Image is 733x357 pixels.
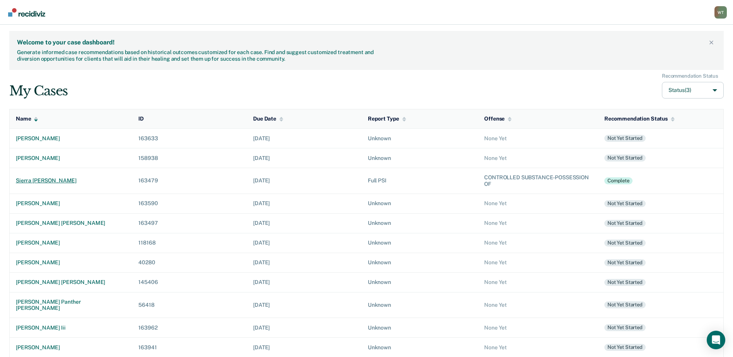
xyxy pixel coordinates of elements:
div: [PERSON_NAME] iii [16,325,126,331]
div: Not yet started [604,240,646,246]
td: 163479 [132,168,247,194]
div: None Yet [484,240,592,246]
td: 163633 [132,128,247,148]
div: Not yet started [604,200,646,207]
td: 56418 [132,292,247,318]
div: Recommendation Status [662,73,718,79]
div: Not yet started [604,344,646,351]
div: Not yet started [604,279,646,286]
td: [DATE] [247,318,362,338]
div: Not yet started [604,259,646,266]
div: Not yet started [604,324,646,331]
td: 163590 [132,194,247,213]
button: Profile dropdown button [714,6,727,19]
div: None Yet [484,200,592,207]
div: Open Intercom Messenger [707,331,725,349]
div: ID [138,116,144,122]
div: [PERSON_NAME] [16,344,126,351]
div: Due Date [253,116,283,122]
div: [PERSON_NAME] [16,240,126,246]
div: Complete [604,177,633,184]
img: Recidiviz [8,8,45,17]
td: Unknown [362,292,478,318]
td: Full PSI [362,168,478,194]
td: [DATE] [247,253,362,272]
td: Unknown [362,253,478,272]
div: [PERSON_NAME] panther [PERSON_NAME] [16,299,126,312]
div: sierra [PERSON_NAME] [16,177,126,184]
td: [DATE] [247,148,362,168]
td: 158938 [132,148,247,168]
div: Offense [484,116,512,122]
td: Unknown [362,194,478,213]
td: [DATE] [247,272,362,292]
div: None Yet [484,155,592,161]
div: Not yet started [604,301,646,308]
td: Unknown [362,148,478,168]
div: None Yet [484,220,592,226]
div: My Cases [9,83,68,99]
td: [DATE] [247,213,362,233]
td: Unknown [362,233,478,253]
div: Not yet started [604,135,646,142]
td: Unknown [362,213,478,233]
td: 163497 [132,213,247,233]
td: 163962 [132,318,247,338]
div: Recommendation Status [604,116,675,122]
td: Unknown [362,318,478,338]
td: [DATE] [247,168,362,194]
div: None Yet [484,135,592,142]
td: 118168 [132,233,247,253]
td: 145406 [132,272,247,292]
td: [DATE] [247,128,362,148]
td: [DATE] [247,233,362,253]
td: Unknown [362,128,478,148]
div: None Yet [484,325,592,331]
div: Name [16,116,38,122]
td: [DATE] [247,292,362,318]
td: 40280 [132,253,247,272]
td: Unknown [362,272,478,292]
div: CONTROLLED SUBSTANCE-POSSESSION OF [484,174,592,187]
div: W T [714,6,727,19]
div: None Yet [484,302,592,308]
button: Status(3) [662,82,724,99]
div: Not yet started [604,155,646,161]
div: [PERSON_NAME] [16,135,126,142]
div: [PERSON_NAME] [16,259,126,266]
div: None Yet [484,344,592,351]
div: [PERSON_NAME] [16,200,126,207]
div: Welcome to your case dashboard! [17,39,707,46]
td: [DATE] [247,194,362,213]
div: None Yet [484,259,592,266]
div: Not yet started [604,220,646,227]
div: [PERSON_NAME] [16,155,126,161]
div: [PERSON_NAME] [PERSON_NAME] [16,279,126,286]
div: [PERSON_NAME] [PERSON_NAME] [16,220,126,226]
div: Report Type [368,116,406,122]
div: Generate informed case recommendations based on historical outcomes customized for each case. Fin... [17,49,376,62]
div: None Yet [484,279,592,286]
